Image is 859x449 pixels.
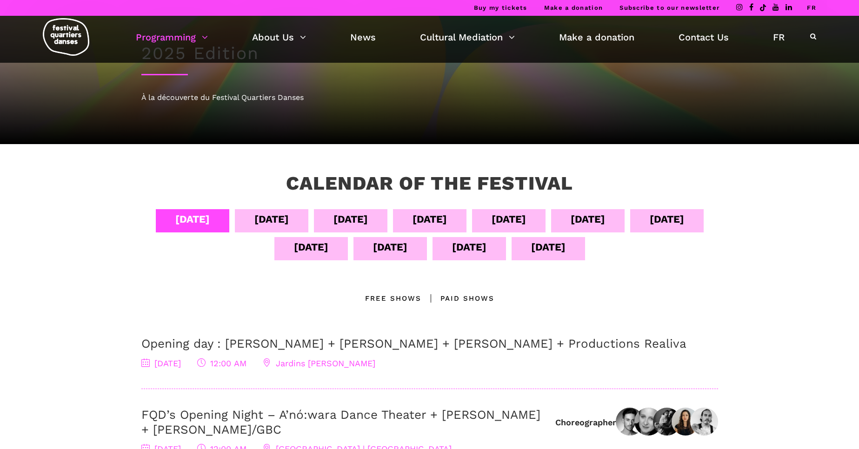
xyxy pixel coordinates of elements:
[634,408,662,436] img: Jane Mappin
[690,408,718,436] img: Elon-Hoglünd_credit-Gaëlle-Leroyer-960×1178
[555,417,621,428] div: Choreographers
[653,408,681,436] img: vera et jeremy gbc
[650,211,684,227] div: [DATE]
[294,239,328,255] div: [DATE]
[252,29,306,45] a: About Us
[773,29,785,45] a: FR
[141,337,686,350] a: Opening day : [PERSON_NAME] + [PERSON_NAME] + [PERSON_NAME] + Productions Realiva
[571,211,605,227] div: [DATE]
[286,172,573,195] h3: Calendar of the Festival
[544,4,603,11] a: Make a donation
[559,29,634,45] a: Make a donation
[43,18,89,56] img: logo-fqd-med
[421,293,494,304] div: Paid shows
[141,92,718,104] div: À la découverte du Festival Quartiers Danses
[136,29,208,45] a: Programming
[672,408,699,436] img: IMG01031-Edit
[333,211,368,227] div: [DATE]
[807,4,816,11] a: FR
[254,211,289,227] div: [DATE]
[175,211,210,227] div: [DATE]
[197,358,246,368] span: 12:00 AM
[373,239,407,255] div: [DATE]
[531,239,566,255] div: [DATE]
[616,408,644,436] img: grands-ballets-canadiens-etienne-delorme-danseur-choregraphe-dancer-choreographer-1673626824
[679,29,729,45] a: Contact Us
[492,211,526,227] div: [DATE]
[420,29,515,45] a: Cultural Mediation
[413,211,447,227] div: [DATE]
[141,408,540,436] a: FQD’s Opening Night – A’nó:wara Dance Theater + [PERSON_NAME] + [PERSON_NAME]/GBC
[263,358,375,368] span: Jardins [PERSON_NAME]
[452,239,486,255] div: [DATE]
[619,4,719,11] a: Subscribe to our newsletter
[365,293,421,304] div: Free Shows
[350,29,376,45] a: News
[141,358,181,368] span: [DATE]
[474,4,527,11] a: Buy my tickets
